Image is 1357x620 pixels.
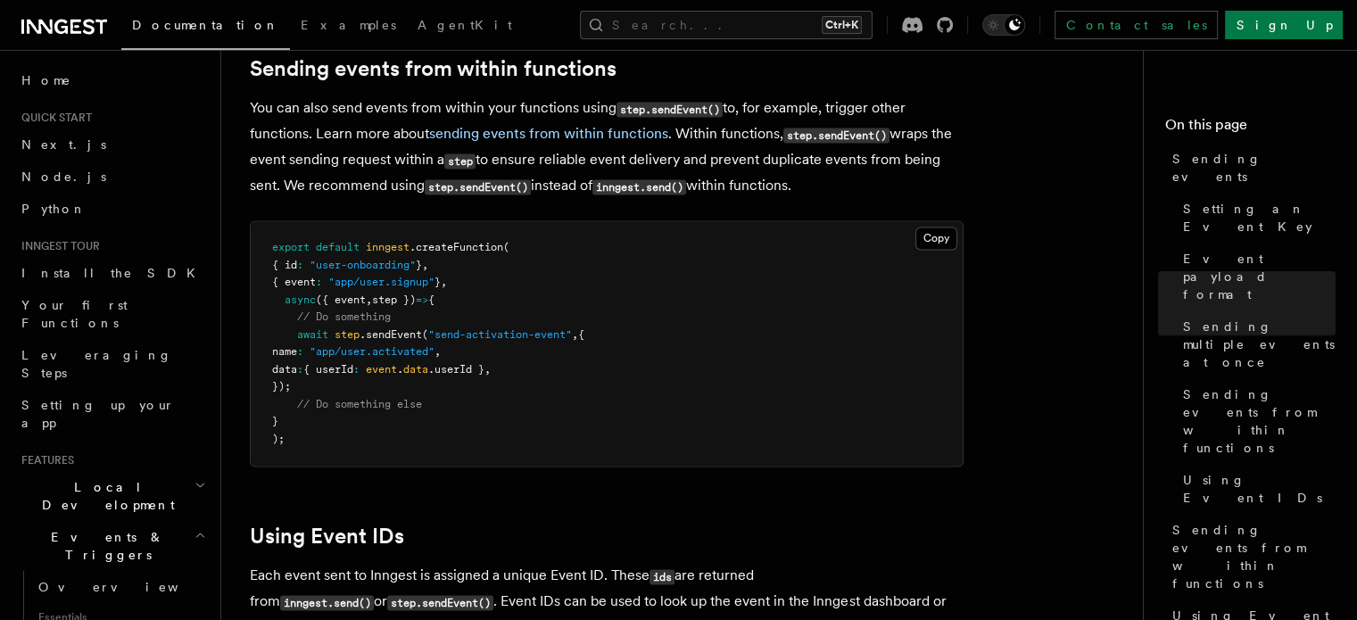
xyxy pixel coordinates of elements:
[14,389,210,439] a: Setting up your app
[410,241,503,253] span: .createFunction
[416,259,422,271] span: }
[21,298,128,330] span: Your first Functions
[310,259,416,271] span: "user-onboarding"
[31,571,210,603] a: Overview
[1183,250,1336,303] span: Event payload format
[1176,310,1336,378] a: Sending multiple events at once
[272,363,297,376] span: data
[580,11,873,39] button: Search...Ctrl+K
[1055,11,1218,39] a: Contact sales
[301,18,396,32] span: Examples
[372,293,416,306] span: step })
[328,276,434,288] span: "app/user.signup"
[353,363,360,376] span: :
[316,293,366,306] span: ({ event
[14,257,210,289] a: Install the SDK
[14,471,210,521] button: Local Development
[407,5,523,48] a: AgentKit
[1165,514,1336,599] a: Sending events from within functions
[297,398,422,410] span: // Do something else
[272,415,278,427] span: }
[444,153,476,169] code: step
[387,595,493,610] code: step.sendEvent()
[1172,150,1336,186] span: Sending events
[592,179,686,194] code: inngest.send()
[297,345,303,358] span: :
[1165,143,1336,193] a: Sending events
[316,241,360,253] span: default
[21,202,87,216] span: Python
[297,310,391,323] span: // Do something
[1183,385,1336,457] span: Sending events from within functions
[822,16,862,34] kbd: Ctrl+K
[1176,464,1336,514] a: Using Event IDs
[14,128,210,161] a: Next.js
[1176,193,1336,243] a: Setting an Event Key
[272,380,291,393] span: });
[783,128,889,143] code: step.sendEvent()
[21,71,71,89] span: Home
[418,18,512,32] span: AgentKit
[578,328,584,341] span: {
[21,169,106,184] span: Node.js
[982,14,1025,36] button: Toggle dark mode
[14,193,210,225] a: Python
[397,363,403,376] span: .
[121,5,290,50] a: Documentation
[272,241,310,253] span: export
[1165,114,1336,143] h4: On this page
[335,328,360,341] span: step
[21,137,106,152] span: Next.js
[297,259,303,271] span: :
[21,348,172,380] span: Leveraging Steps
[422,328,428,341] span: (
[434,345,441,358] span: ,
[434,276,441,288] span: }
[250,95,964,199] p: You can also send events from within your functions using to, for example, trigger other function...
[403,363,428,376] span: data
[272,259,297,271] span: { id
[250,56,616,81] a: Sending events from within functions
[366,363,397,376] span: event
[297,328,328,341] span: await
[1183,318,1336,371] span: Sending multiple events at once
[285,293,316,306] span: async
[316,276,322,288] span: :
[428,328,572,341] span: "send-activation-event"
[132,18,279,32] span: Documentation
[1176,243,1336,310] a: Event payload format
[1183,471,1336,507] span: Using Event IDs
[14,453,74,467] span: Features
[14,528,194,564] span: Events & Triggers
[915,227,957,250] button: Copy
[428,293,434,306] span: {
[21,398,175,430] span: Setting up your app
[1172,521,1336,592] span: Sending events from within functions
[290,5,407,48] a: Examples
[14,339,210,389] a: Leveraging Steps
[21,266,206,280] span: Install the SDK
[1183,200,1336,236] span: Setting an Event Key
[14,478,194,514] span: Local Development
[425,179,531,194] code: step.sendEvent()
[272,276,316,288] span: { event
[310,345,434,358] span: "app/user.activated"
[360,328,422,341] span: .sendEvent
[366,241,410,253] span: inngest
[1225,11,1343,39] a: Sign Up
[14,64,210,96] a: Home
[572,328,578,341] span: ,
[297,363,303,376] span: :
[272,345,297,358] span: name
[416,293,428,306] span: =>
[422,259,428,271] span: ,
[14,239,100,253] span: Inngest tour
[303,363,353,376] span: { userId
[38,580,222,594] span: Overview
[14,161,210,193] a: Node.js
[14,111,92,125] span: Quick start
[280,595,374,610] code: inngest.send()
[272,433,285,445] span: );
[14,521,210,571] button: Events & Triggers
[441,276,447,288] span: ,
